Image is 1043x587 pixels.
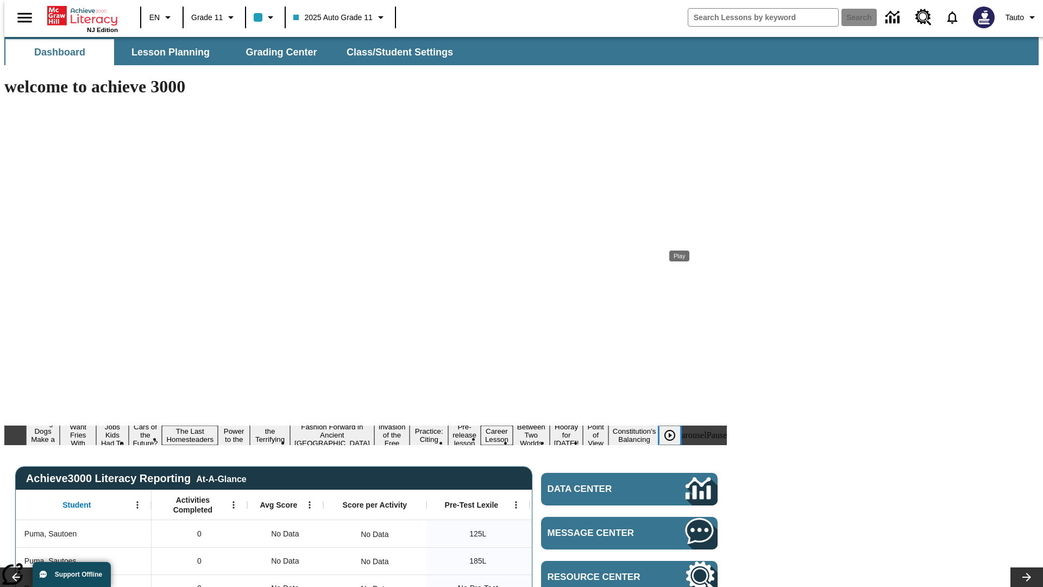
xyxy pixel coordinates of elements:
[541,473,718,505] a: Data Center
[290,421,374,449] button: Slide 8 Fashion Forward in Ancient Rome
[669,251,689,261] div: Play
[293,12,372,23] span: 2025 Auto Grade 11
[47,4,118,33] div: Home
[355,523,394,545] div: No Data, Puma, Sautoen
[26,417,60,453] button: Slide 1 Diving Dogs Make a Splash
[338,39,462,65] button: Class/Student Settings
[129,421,162,449] button: Slide 4 Cars of the Future?
[55,571,102,578] span: Support Offline
[187,8,242,27] button: Grade: Grade 11, Select a grade
[116,39,225,65] button: Lesson Planning
[9,2,41,34] button: Open side menu
[24,555,77,567] span: Puma, Sautoes
[47,5,118,27] a: Home
[246,46,317,59] span: Grading Center
[4,37,1039,65] div: SubNavbar
[481,426,513,445] button: Slide 12 Career Lesson
[513,421,550,449] button: Slide 13 Between Two Worlds
[152,547,247,574] div: 0, Puma, Sautoes
[289,8,391,27] button: Class: 2025 Auto Grade 11, Select your class
[347,46,453,59] span: Class/Student Settings
[659,426,681,445] button: Play
[879,3,909,33] a: Data Center
[973,7,995,28] img: Avatar
[26,472,247,485] span: Achieve3000 Literacy Reporting
[266,550,304,572] span: No Data
[96,413,128,457] button: Slide 3 Dirty Jobs Kids Had To Do
[583,421,608,449] button: Slide 15 Point of View
[548,484,649,495] span: Data Center
[129,497,146,513] button: Open Menu
[5,39,114,65] button: Dashboard
[909,3,938,32] a: Resource Center, Will open in new tab
[157,495,229,515] span: Activities Completed
[541,517,718,549] a: Message Center
[508,497,524,513] button: Open Menu
[250,417,290,453] button: Slide 7 Attack of the Terrifying Tomatoes
[266,523,304,545] span: No Data
[247,547,323,574] div: No Data, Puma, Sautoes
[1010,567,1043,587] button: Lesson carousel, Next
[1006,12,1024,23] span: Tauto
[410,417,448,453] button: Slide 10 Mixed Practice: Citing Evidence
[144,8,179,27] button: Language: EN, Select a language
[196,472,246,484] div: At-A-Glance
[343,500,407,510] span: Score per Activity
[688,9,838,26] input: search field
[4,39,463,65] div: SubNavbar
[469,555,486,567] span: 185 Lexile, Puma, Sautoes
[448,421,481,449] button: Slide 11 Pre-release lesson
[260,500,297,510] span: Avg Score
[191,12,223,23] span: Grade 11
[548,528,653,539] span: Message Center
[34,46,85,59] span: Dashboard
[131,46,210,59] span: Lesson Planning
[218,417,250,453] button: Slide 6 Solar Power to the People
[4,77,727,97] h1: welcome to achieve 3000
[62,500,91,510] span: Student
[445,500,499,510] span: Pre-Test Lexile
[162,426,218,445] button: Slide 5 The Last Homesteaders
[247,520,323,547] div: No Data, Puma, Sautoen
[301,497,318,513] button: Open Menu
[87,27,118,33] span: NJ Edition
[60,413,96,457] button: Slide 2 Do You Want Fries With That?
[24,528,77,540] span: Puma, Sautoen
[149,12,160,23] span: EN
[249,8,281,27] button: Class color is light blue. Change class color
[197,555,202,567] span: 0
[1001,8,1043,27] button: Profile/Settings
[548,572,653,583] span: Resource Center
[33,562,111,587] button: Support Offline
[227,39,336,65] button: Grading Center
[355,551,394,572] div: No Data, Puma, Sautoes
[608,417,661,453] button: Slide 16 The Constitution's Balancing Act
[152,520,247,547] div: 0, Puma, Sautoen
[374,413,410,457] button: Slide 9 The Invasion of the Free CD
[659,426,692,445] div: Play
[225,497,242,513] button: Open Menu
[469,528,486,540] span: 125 Lexile, Puma, Sautoen
[938,3,966,32] a: Notifications
[550,421,583,449] button: Slide 14 Hooray for Constitution Day!
[660,430,727,440] div: heroCarouselPause
[966,3,1001,32] button: Select a new avatar
[197,528,202,540] span: 0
